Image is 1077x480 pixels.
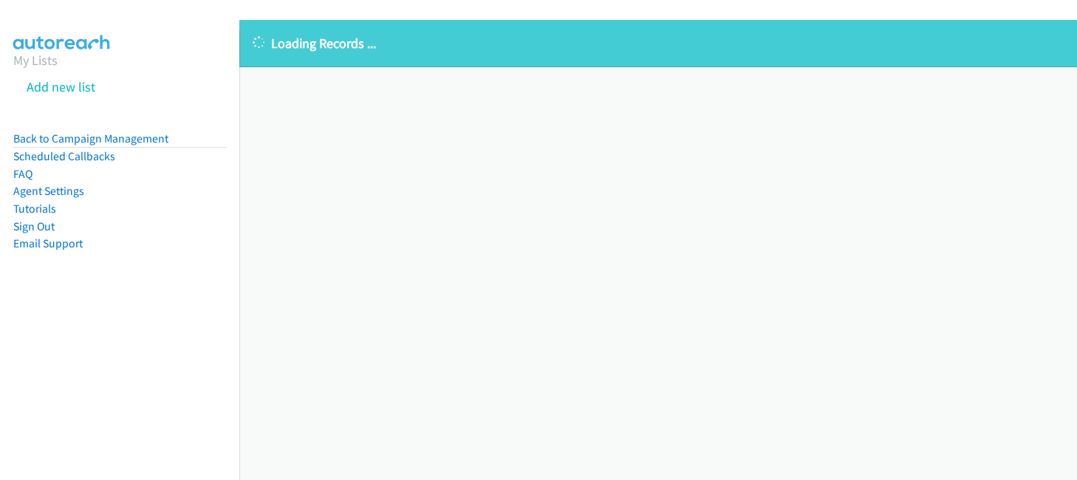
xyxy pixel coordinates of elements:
[253,33,1064,53] p: Loading Records ...
[13,52,58,69] a: My Lists
[27,78,95,95] a: Add new list
[13,236,83,250] a: Email Support
[13,184,84,198] a: Agent Settings
[13,219,55,233] a: Sign Out
[13,167,33,181] a: FAQ
[13,202,56,216] a: Tutorials
[13,149,115,163] a: Scheduled Callbacks
[13,131,168,145] a: Back to Campaign Management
